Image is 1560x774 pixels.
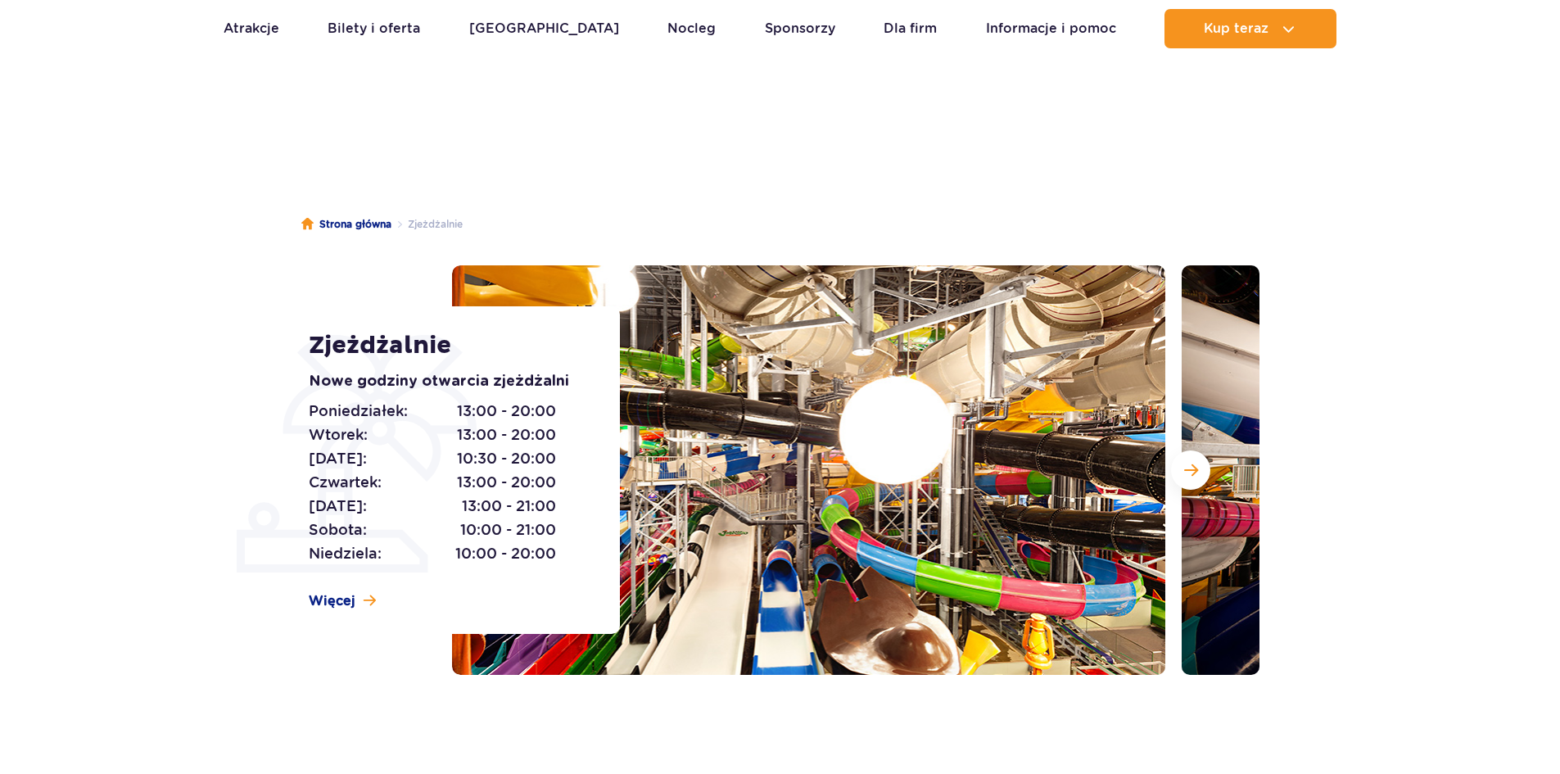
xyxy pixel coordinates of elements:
[667,9,716,48] a: Nocleg
[309,400,408,423] span: Poniedziałek:
[469,9,619,48] a: [GEOGRAPHIC_DATA]
[309,370,583,393] p: Nowe godziny otwarcia zjeżdżalni
[457,400,556,423] span: 13:00 - 20:00
[884,9,937,48] a: Dla firm
[460,518,556,541] span: 10:00 - 21:00
[328,9,420,48] a: Bilety i oferta
[309,518,367,541] span: Sobota:
[462,495,556,518] span: 13:00 - 21:00
[457,447,556,470] span: 10:30 - 20:00
[309,592,376,610] a: Więcej
[1164,9,1336,48] button: Kup teraz
[457,471,556,494] span: 13:00 - 20:00
[309,423,368,446] span: Wtorek:
[309,447,367,470] span: [DATE]:
[455,542,556,565] span: 10:00 - 20:00
[224,9,279,48] a: Atrakcje
[309,331,583,360] h1: Zjeżdżalnie
[309,542,382,565] span: Niedziela:
[1204,21,1268,36] span: Kup teraz
[986,9,1116,48] a: Informacje i pomoc
[309,592,355,610] span: Więcej
[309,495,367,518] span: [DATE]:
[457,423,556,446] span: 13:00 - 20:00
[1171,450,1210,490] button: Następny slajd
[391,216,463,233] li: Zjeżdżalnie
[309,471,382,494] span: Czwartek:
[765,9,835,48] a: Sponsorzy
[301,216,391,233] a: Strona główna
